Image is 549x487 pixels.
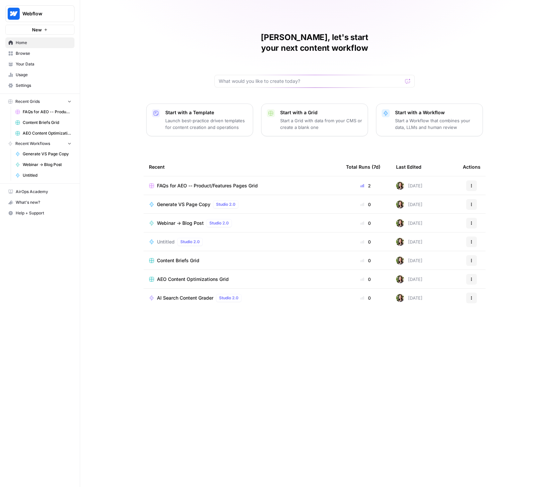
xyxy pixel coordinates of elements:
button: Start with a WorkflowStart a Workflow that combines your data, LLMs and human review [376,104,483,136]
span: Usage [16,72,71,78]
div: [DATE] [396,275,422,283]
p: Start with a Workflow [395,109,477,116]
div: 0 [346,295,385,301]
a: Content Briefs Grid [149,257,335,264]
p: Start a Grid with data from your CMS or create a blank one [280,117,362,131]
span: Help + Support [16,210,71,216]
span: Studio 2.0 [219,295,238,301]
a: Usage [5,69,74,80]
button: Recent Workflows [5,139,74,149]
button: Help + Support [5,208,74,218]
p: Start a Workflow that combines your data, LLMs and human review [395,117,477,131]
a: Content Briefs Grid [12,117,74,128]
span: Home [16,40,71,46]
div: [DATE] [396,294,422,302]
span: Recent Grids [15,99,40,105]
a: AEO Content Optimizations Grid [149,276,335,283]
button: Start with a TemplateLaunch best-practice driven templates for content creation and operations [146,104,253,136]
div: Actions [463,158,481,176]
button: Recent Grids [5,97,74,107]
img: tfqcqvankhknr4alfzf7rpur2gif [396,200,404,208]
a: Your Data [5,59,74,69]
a: Untitled [12,170,74,181]
div: What's new? [6,197,74,207]
div: 2 [346,182,385,189]
img: tfqcqvankhknr4alfzf7rpur2gif [396,182,404,190]
a: Generate VS Page Copy [12,149,74,159]
div: Total Runs (7d) [346,158,380,176]
div: [DATE] [396,257,422,265]
img: tfqcqvankhknr4alfzf7rpur2gif [396,257,404,265]
a: AirOps Academy [5,186,74,197]
div: 0 [346,276,385,283]
button: Workspace: Webflow [5,5,74,22]
a: Browse [5,48,74,59]
span: Webinar -> Blog Post [23,162,71,168]
span: Generate VS Page Copy [23,151,71,157]
div: [DATE] [396,238,422,246]
span: Untitled [23,172,71,178]
img: tfqcqvankhknr4alfzf7rpur2gif [396,275,404,283]
div: [DATE] [396,182,422,190]
h1: [PERSON_NAME], let's start your next content workflow [214,32,415,53]
span: FAQs for AEO -- Product/Features Pages Grid [23,109,71,115]
p: Start with a Template [165,109,247,116]
div: Recent [149,158,335,176]
span: FAQs for AEO -- Product/Features Pages Grid [157,182,258,189]
span: AEO Content Optimizations Grid [23,130,71,136]
a: Home [5,37,74,48]
span: Webflow [22,10,63,17]
a: Webinar -> Blog Post [12,159,74,170]
div: 0 [346,238,385,245]
button: What's new? [5,197,74,208]
div: [DATE] [396,200,422,208]
a: AEO Content Optimizations Grid [12,128,74,139]
div: Last Edited [396,158,421,176]
a: AI Search Content GraderStudio 2.0 [149,294,335,302]
p: Start with a Grid [280,109,362,116]
span: New [32,26,42,33]
span: Studio 2.0 [180,239,200,245]
a: Settings [5,80,74,91]
span: Studio 2.0 [216,201,235,207]
span: Untitled [157,238,175,245]
span: Recent Workflows [15,141,50,147]
a: FAQs for AEO -- Product/Features Pages Grid [12,107,74,117]
span: Content Briefs Grid [157,257,199,264]
span: Generate VS Page Copy [157,201,210,208]
button: Start with a GridStart a Grid with data from your CMS or create a blank one [261,104,368,136]
img: tfqcqvankhknr4alfzf7rpur2gif [396,294,404,302]
div: 0 [346,220,385,226]
input: What would you like to create today? [219,78,402,85]
span: AEO Content Optimizations Grid [157,276,229,283]
div: 0 [346,201,385,208]
div: [DATE] [396,219,422,227]
span: AirOps Academy [16,189,71,195]
p: Launch best-practice driven templates for content creation and operations [165,117,247,131]
span: Browse [16,50,71,56]
button: New [5,25,74,35]
img: Webflow Logo [8,8,20,20]
img: tfqcqvankhknr4alfzf7rpur2gif [396,219,404,227]
a: FAQs for AEO -- Product/Features Pages Grid [149,182,335,189]
a: Generate VS Page CopyStudio 2.0 [149,200,335,208]
a: Webinar -> Blog PostStudio 2.0 [149,219,335,227]
span: Content Briefs Grid [23,120,71,126]
span: AI Search Content Grader [157,295,213,301]
span: Studio 2.0 [209,220,229,226]
span: Webinar -> Blog Post [157,220,204,226]
a: UntitledStudio 2.0 [149,238,335,246]
div: 0 [346,257,385,264]
span: Settings [16,83,71,89]
img: tfqcqvankhknr4alfzf7rpur2gif [396,238,404,246]
span: Your Data [16,61,71,67]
